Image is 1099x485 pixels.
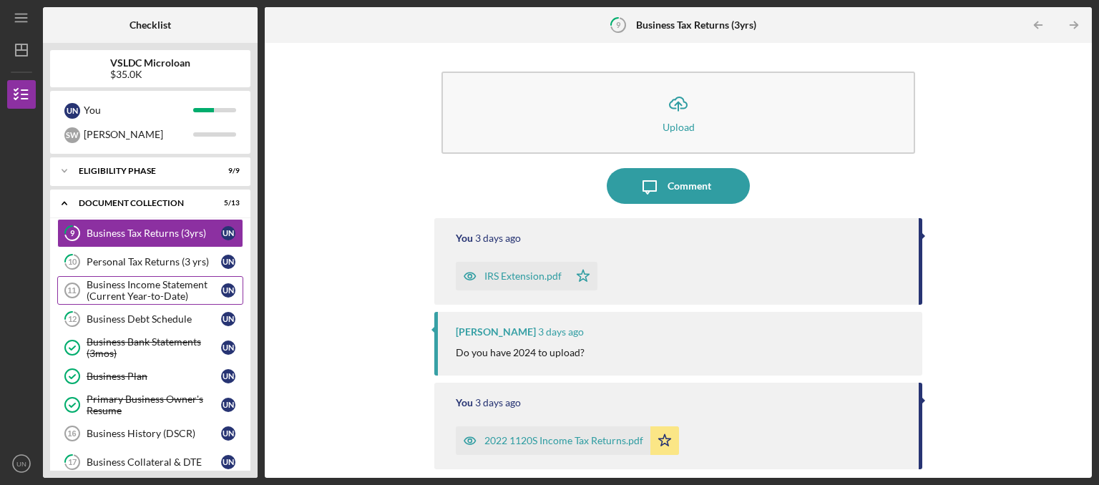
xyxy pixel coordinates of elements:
button: IRS Extension.pdf [456,262,597,290]
div: You [84,98,193,122]
div: U N [64,103,80,119]
div: U N [221,369,235,383]
time: 2025-08-20 17:49 [475,397,521,408]
a: 16Business History (DSCR)UN [57,419,243,448]
tspan: 16 [67,429,76,438]
tspan: 11 [67,286,76,295]
div: IRS Extension.pdf [484,270,562,282]
button: Upload [441,72,915,154]
div: Business History (DSCR) [87,428,221,439]
div: Business Tax Returns (3yrs) [87,227,221,239]
div: Business Bank Statements (3mos) [87,336,221,359]
div: 9 / 9 [214,167,240,175]
a: 12Business Debt ScheduleUN [57,305,243,333]
div: U N [221,226,235,240]
div: U N [221,341,235,355]
tspan: 10 [68,258,77,267]
div: Primary Business Owner's Resume [87,393,221,416]
b: Business Tax Returns (3yrs) [636,19,756,31]
tspan: 9 [70,229,75,238]
b: VSLDC Microloan [110,57,190,69]
button: Comment [607,168,750,204]
time: 2025-08-21 16:40 [475,232,521,244]
text: UN [16,460,26,468]
div: U N [221,398,235,412]
time: 2025-08-21 15:24 [538,326,584,338]
div: U N [221,312,235,326]
div: U N [221,455,235,469]
div: $35.0K [110,69,190,80]
a: Business PlanUN [57,362,243,391]
div: Eligibility Phase [79,167,204,175]
button: 2022 1120S Income Tax Returns.pdf [456,426,679,455]
div: You [456,232,473,244]
div: Business Collateral & DTE [87,456,221,468]
a: Primary Business Owner's ResumeUN [57,391,243,419]
tspan: 17 [68,458,77,467]
a: Business Bank Statements (3mos)UN [57,333,243,362]
div: Upload [663,122,695,132]
div: Business Income Statement (Current Year-to-Date) [87,279,221,302]
div: Document Collection [79,199,204,207]
div: Personal Tax Returns (3 yrs) [87,256,221,268]
tspan: 12 [68,315,77,324]
div: You [456,397,473,408]
div: U N [221,426,235,441]
p: Do you have 2024 to upload? [456,345,585,361]
div: U N [221,283,235,298]
div: U N [221,255,235,269]
a: 11Business Income Statement (Current Year-to-Date)UN [57,276,243,305]
div: Business Debt Schedule [87,313,221,325]
div: [PERSON_NAME] [456,326,536,338]
div: S W [64,127,80,143]
div: 5 / 13 [214,199,240,207]
a: 17Business Collateral & DTEUN [57,448,243,476]
div: Comment [668,168,711,204]
div: Business Plan [87,371,221,382]
a: 10Personal Tax Returns (3 yrs)UN [57,248,243,276]
button: UN [7,449,36,478]
b: Checklist [130,19,171,31]
a: 9Business Tax Returns (3yrs)UN [57,219,243,248]
div: 2022 1120S Income Tax Returns.pdf [484,435,643,446]
div: [PERSON_NAME] [84,122,193,147]
tspan: 9 [616,20,621,29]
